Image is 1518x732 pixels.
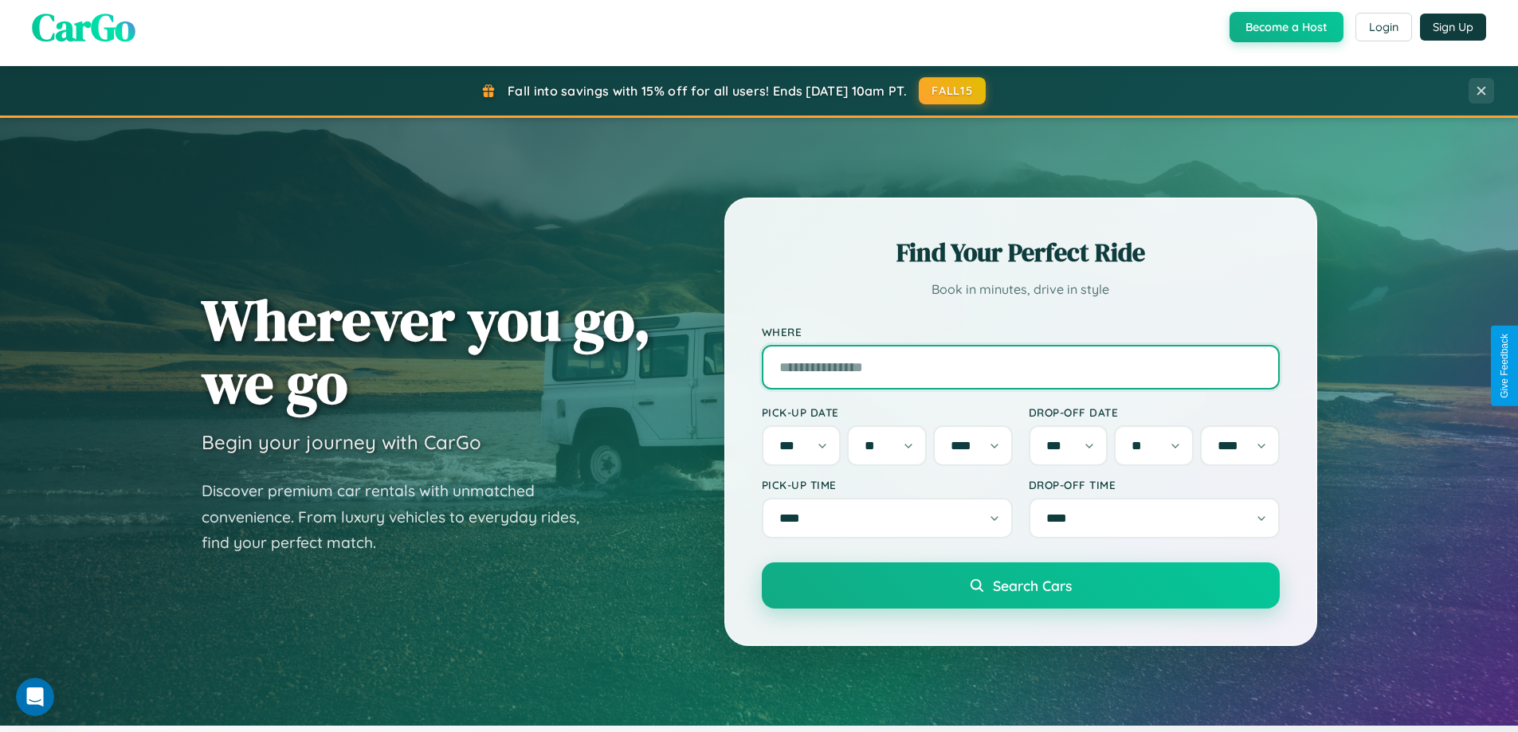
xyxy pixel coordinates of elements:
label: Pick-up Date [762,405,1013,419]
label: Drop-off Time [1029,478,1280,491]
button: FALL15 [919,77,986,104]
label: Pick-up Time [762,478,1013,491]
h1: Wherever you go, we go [202,288,651,414]
span: Fall into savings with 15% off for all users! Ends [DATE] 10am PT. [508,83,907,99]
label: Where [762,325,1280,339]
h3: Begin your journey with CarGo [202,430,481,454]
span: CarGo [32,1,135,53]
button: Login [1355,13,1412,41]
p: Book in minutes, drive in style [762,278,1280,301]
button: Search Cars [762,562,1280,609]
label: Drop-off Date [1029,405,1280,419]
h2: Find Your Perfect Ride [762,235,1280,270]
button: Become a Host [1230,12,1343,42]
p: Discover premium car rentals with unmatched convenience. From luxury vehicles to everyday rides, ... [202,478,600,556]
div: Give Feedback [1499,334,1510,398]
iframe: Intercom live chat [16,678,54,716]
span: Search Cars [993,577,1072,594]
button: Sign Up [1420,14,1486,41]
